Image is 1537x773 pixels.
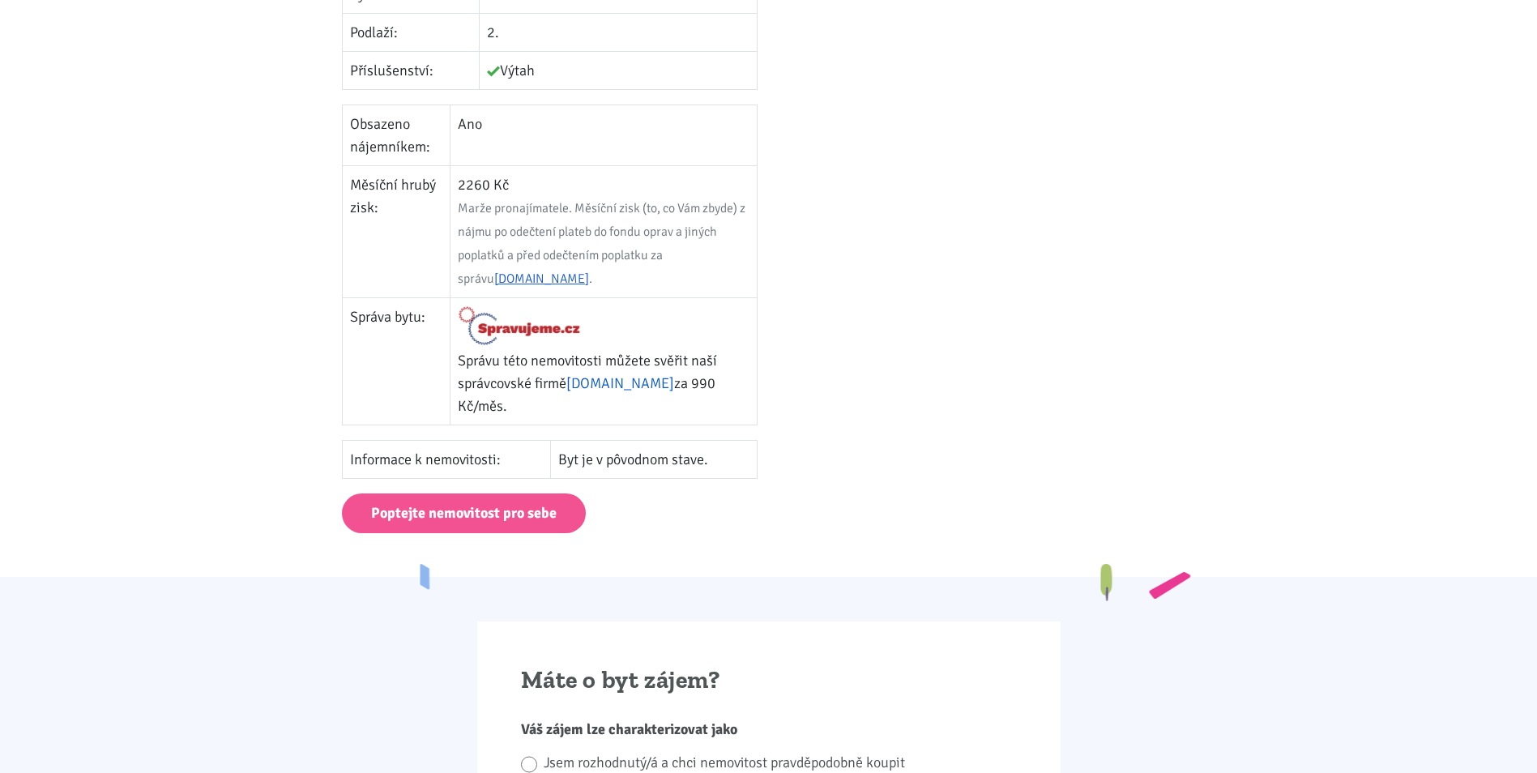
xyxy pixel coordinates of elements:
p: Správu této nemovitosti můžete svěřit naší správcovské firmě za 990 Kč/měs. [458,349,749,417]
a: Poptejte nemovitost pro sebe [342,493,586,533]
td: 2260 Kč [450,165,757,297]
td: Obsazeno nájemníkem: [343,105,450,165]
td: Příslušenství: [343,51,480,89]
td: Byt je v pôvodnom stave. [550,441,757,479]
a: [DOMAIN_NAME] [494,271,589,287]
a: [DOMAIN_NAME] [566,374,674,392]
td: 2. [480,13,758,51]
td: Podlaží: [343,13,480,51]
td: Ano [450,105,757,165]
td: Informace k nemovitosti: [343,441,551,479]
span: Marže pronajímatele. Měsíční zisk (to, co Vám zbyde) z nájmu po odečtení plateb do fondu oprav a ... [458,200,745,287]
td: Měsíční hrubý zisk: [343,165,450,297]
img: Logo Spravujeme.cz [458,305,582,346]
span: Váš zájem lze charakterizovat jako [521,720,737,738]
td: Správa bytu: [343,297,450,425]
td: Výtah [480,51,758,89]
h2: Máte o byt zájem? [521,665,1017,696]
